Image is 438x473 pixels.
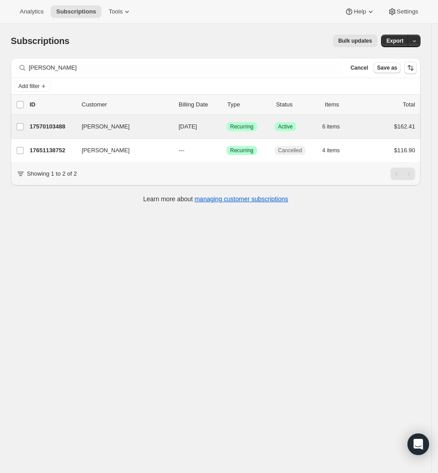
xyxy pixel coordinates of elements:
button: 6 items [322,120,350,133]
span: [PERSON_NAME] [82,122,130,131]
span: Export [386,37,403,44]
button: Help [339,5,380,18]
nav: Pagination [390,168,415,180]
span: Recurring [230,123,254,130]
button: [PERSON_NAME] [76,143,166,158]
span: Save as [377,64,397,71]
button: Analytics [14,5,49,18]
span: Cancel [350,64,368,71]
button: Add filter [14,81,50,92]
button: Save as [373,62,401,73]
button: Export [381,35,409,47]
p: Total [403,100,415,109]
span: Help [354,8,366,15]
div: Items [325,100,367,109]
span: Settings [397,8,418,15]
span: Analytics [20,8,44,15]
p: ID [30,100,74,109]
button: Cancel [347,62,372,73]
span: 6 items [322,123,340,130]
button: Tools [103,5,137,18]
button: [PERSON_NAME] [76,119,166,134]
span: Tools [109,8,123,15]
span: $116.90 [394,147,415,154]
a: managing customer subscriptions [194,195,288,203]
span: Active [278,123,293,130]
p: Billing Date [179,100,220,109]
span: [DATE] [179,123,197,130]
button: 4 items [322,144,350,157]
span: Cancelled [278,147,302,154]
div: 17651138752[PERSON_NAME]---SuccessRecurringCancelled4 items$116.90 [30,144,415,157]
span: 4 items [322,147,340,154]
button: Subscriptions [51,5,101,18]
span: $162.41 [394,123,415,130]
span: Subscriptions [56,8,96,15]
div: IDCustomerBilling DateTypeStatusItemsTotal [30,100,415,109]
p: Customer [82,100,171,109]
button: Settings [382,5,424,18]
input: Filter subscribers [29,62,342,74]
p: Status [276,100,318,109]
span: --- [179,147,184,154]
p: 17570103488 [30,122,74,131]
span: Bulk updates [338,37,372,44]
p: 17651138752 [30,146,74,155]
span: Recurring [230,147,254,154]
span: Subscriptions [11,36,70,46]
span: [PERSON_NAME] [82,146,130,155]
span: Add filter [18,83,39,90]
button: Bulk updates [333,35,377,47]
div: Type [228,100,269,109]
button: Sort the results [404,62,417,74]
div: Open Intercom Messenger [407,433,429,455]
p: Learn more about [143,195,288,203]
p: Showing 1 to 2 of 2 [27,169,77,178]
div: 17570103488[PERSON_NAME][DATE]SuccessRecurringSuccessActive6 items$162.41 [30,120,415,133]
